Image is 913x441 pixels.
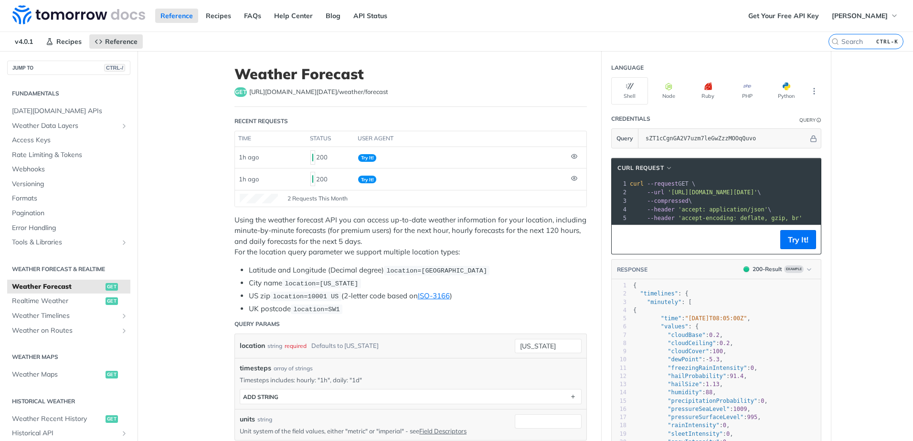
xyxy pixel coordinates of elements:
[12,429,118,438] span: Historical API
[808,134,818,143] button: Hide
[768,77,805,105] button: Python
[234,320,280,328] div: Query Params
[817,118,821,123] i: Information
[612,315,626,323] div: 5
[310,171,350,187] div: 200
[831,38,839,45] svg: Search
[612,347,626,356] div: 9
[612,282,626,290] div: 1
[612,430,626,438] div: 19
[633,340,733,346] span: : ,
[709,356,720,363] span: 5.3
[354,131,567,147] th: user agent
[706,381,720,388] span: 1.13
[799,116,821,124] div: QueryInformation
[668,189,757,196] span: '[URL][DOMAIN_NAME][DATE]'
[641,129,808,148] input: apikey
[12,370,103,379] span: Weather Maps
[249,87,388,97] span: https://api.tomorrow.io/v4/weather/forecast
[7,397,130,406] h2: Historical Weather
[630,198,692,204] span: \
[761,398,764,404] span: 0
[630,189,761,196] span: \
[386,267,487,274] span: location=[GEOGRAPHIC_DATA]
[234,87,247,97] span: get
[120,122,128,130] button: Show subpages for Weather Data Layers
[678,206,768,213] span: 'accept: application/json'
[633,398,768,404] span: : ,
[120,430,128,437] button: Show subpages for Historical API
[12,5,145,24] img: Tomorrow.io Weather API Docs
[7,324,130,338] a: Weather on RoutesShow subpages for Weather on Routes
[7,104,130,118] a: [DATE][DOMAIN_NAME] APIs
[249,304,587,315] li: UK postcode
[7,265,130,273] h2: Weather Forecast & realtime
[249,291,587,302] li: US zip (2-letter code based on )
[106,283,118,291] span: get
[612,413,626,421] div: 17
[611,63,644,72] div: Language
[7,353,130,361] h2: Weather Maps
[647,198,689,204] span: --compressed
[106,415,118,423] span: get
[633,389,716,396] span: : ,
[106,297,118,305] span: get
[257,415,272,424] div: string
[7,162,130,177] a: Webhooks
[120,239,128,246] button: Show subpages for Tools & Libraries
[617,164,664,172] span: cURL Request
[358,154,376,162] span: Try It!
[12,282,103,292] span: Weather Forecast
[234,65,587,83] h1: Weather Forecast
[633,332,723,338] span: : ,
[7,177,130,191] a: Versioning
[633,290,689,297] span: : {
[273,293,339,300] span: location=10001 US
[612,323,626,331] div: 6
[240,194,278,203] canvas: Line Graph
[120,327,128,335] button: Show subpages for Weather on Routes
[12,136,128,145] span: Access Keys
[307,131,354,147] th: status
[269,9,318,23] a: Help Center
[633,422,730,429] span: : ,
[293,306,340,313] span: location=SW1
[612,188,628,197] div: 2
[285,339,307,353] div: required
[12,106,128,116] span: [DATE][DOMAIN_NAME] APIs
[633,323,699,330] span: : {
[668,365,747,371] span: "freezingRainIntensity"
[7,191,130,206] a: Formats
[668,356,702,363] span: "dewPoint"
[647,189,664,196] span: --url
[678,215,802,221] span: 'accept-encoding: deflate, gzip, br'
[633,315,751,322] span: : ,
[661,315,681,322] span: "time"
[285,280,358,287] span: location=[US_STATE]
[612,372,626,380] div: 12
[239,175,259,183] span: 1h ago
[612,380,626,388] div: 13
[668,398,757,404] span: "precipitationProbability"
[418,291,450,300] a: ISO-3166
[249,278,587,289] li: City name
[320,9,346,23] a: Blog
[12,150,128,160] span: Rate Limiting & Tokens
[348,9,393,23] a: API Status
[633,307,637,314] span: {
[633,348,726,355] span: : ,
[56,37,82,46] span: Recipes
[104,64,125,72] span: CTRL-/
[668,332,705,338] span: "cloudBase"
[712,348,723,355] span: 100
[612,356,626,364] div: 10
[612,331,626,339] div: 7
[358,176,376,183] span: Try It!
[7,426,130,441] a: Historical APIShow subpages for Historical API
[780,230,816,249] button: Try It!
[612,421,626,430] div: 18
[647,299,681,305] span: "minutely"
[723,422,726,429] span: 0
[12,194,128,203] span: Formats
[12,414,103,424] span: Weather Recent History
